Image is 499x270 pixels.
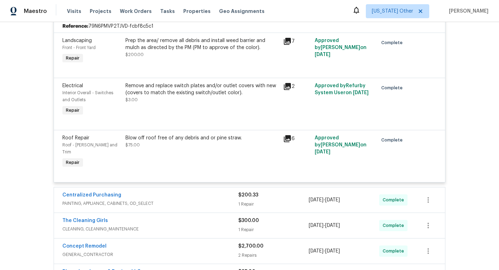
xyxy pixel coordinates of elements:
span: [DATE] [353,90,369,95]
span: Complete [383,196,407,203]
span: [DATE] [325,198,340,202]
span: [DATE] [309,198,323,202]
span: Interior Overall - Switches and Outlets [62,91,113,102]
div: 2 [283,82,310,91]
span: $200.00 [125,53,144,57]
div: 1 Repair [238,226,309,233]
span: PAINTING, APPLIANCE, CABINETS, OD_SELECT [62,200,238,207]
span: Complete [381,84,405,91]
div: Blow off roof free of any debris and or pine straw. [125,134,279,141]
span: $2,700.00 [238,244,264,249]
span: CLEANING, CLEANING_MAINTENANCE [62,226,238,233]
span: - [309,248,340,255]
span: [DATE] [315,52,330,57]
span: Approved by [PERSON_NAME] on [315,38,367,57]
span: Geo Assignments [219,8,265,15]
span: $200.33 [238,193,258,198]
a: The Cleaning Girls [62,218,108,223]
span: Roof - [PERSON_NAME] and Trim [62,143,117,154]
span: Roof Repair [62,136,89,140]
span: Landscaping [62,38,92,43]
span: Electrical [62,83,83,88]
div: Prep the area/ remove all debris and install weed barrier and mulch as directed by the PM (PM to ... [125,37,279,51]
span: Complete [383,222,407,229]
div: 1 Repair [238,201,309,208]
span: - [309,196,340,203]
span: [DATE] [315,150,330,154]
span: Complete [381,39,405,46]
span: Approved by [PERSON_NAME] on [315,136,367,154]
span: $75.00 [125,143,140,147]
span: GENERAL_CONTRACTOR [62,251,238,258]
span: Complete [381,137,405,144]
span: Repair [63,159,82,166]
span: $300.00 [238,218,259,223]
div: Remove and replace switch plates and/or outlet covers with new (covers to match the existing swit... [125,82,279,96]
span: Repair [63,55,82,62]
span: Properties [183,8,211,15]
span: Tasks [160,9,175,14]
span: $3.00 [125,98,138,102]
div: 79N6PMVP2TJVD-fcbf8c5c1 [54,20,445,33]
span: Work Orders [120,8,152,15]
span: [US_STATE] Other [372,8,413,15]
div: 6 [283,134,310,143]
div: 2 Repairs [238,252,309,259]
span: Visits [67,8,81,15]
span: Maestro [24,8,47,15]
b: Reference: [62,23,88,30]
span: Repair [63,107,82,114]
a: Concept Remodel [62,244,107,249]
span: Approved by Refurby System User on [315,83,369,95]
span: [DATE] [309,249,323,254]
span: [DATE] [309,223,323,228]
span: Front - Front Yard [62,46,96,50]
span: Projects [90,8,111,15]
a: Centralized Purchasing [62,193,121,198]
span: - [309,222,340,229]
span: Complete [383,248,407,255]
span: [DATE] [325,249,340,254]
span: [DATE] [325,223,340,228]
span: [PERSON_NAME] [446,8,488,15]
div: 7 [283,37,310,46]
